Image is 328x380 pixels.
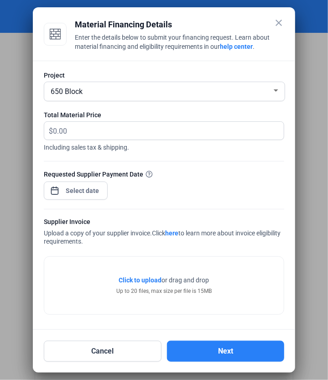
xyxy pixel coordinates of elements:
[44,169,284,179] div: Requested Supplier Payment Date
[116,287,212,295] div: Up to 20 files, max size per file is 15MB
[167,341,285,362] button: Next
[53,122,273,140] input: 0.00
[75,33,284,53] div: Enter the details below to submit your financing request. Learn about material financing and elig...
[44,71,284,80] div: Project
[162,276,209,285] span: or drag and drop
[44,217,284,247] div: Upload a copy of your supplier invoice.
[273,17,284,28] mat-icon: close
[44,122,53,137] span: $
[44,140,284,152] span: Including sales tax & shipping.
[44,217,284,229] div: Supplier Invoice
[51,87,83,96] span: 650 Block
[44,341,161,362] button: Cancel
[44,110,284,120] div: Total Material Price
[50,182,59,191] button: Open calendar
[75,18,284,31] div: Material Financing Details
[253,43,255,50] span: .
[220,43,253,50] a: help center
[63,185,102,196] input: Select date
[119,276,162,284] span: Click to upload
[165,229,178,237] a: here
[44,229,281,245] span: Click to learn more about invoice eligibility requirements.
